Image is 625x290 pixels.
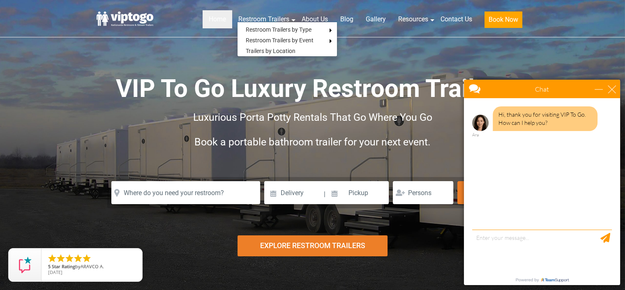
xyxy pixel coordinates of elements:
span: Star Rating [52,263,75,269]
span: 5 [48,263,51,269]
iframe: Live Chat Box [459,75,625,290]
input: Persons [393,181,453,204]
a: Restroom Trailers by Type [238,24,320,35]
img: Review Rating [17,257,33,273]
div: Explore Restroom Trailers [238,235,387,256]
button: Search [457,181,514,204]
a: Restroom Trailers [232,10,295,28]
li:  [73,253,83,263]
span: ARAVCO A. [81,263,104,269]
span: Book a portable bathroom trailer for your next event. [194,136,431,148]
li:  [65,253,74,263]
span: Luxurious Porta Potty Rentals That Go Where You Go [193,111,432,123]
a: About Us [295,10,334,28]
input: Pickup [327,181,389,204]
span: VIP To Go Luxury Restroom Trailers [116,74,510,103]
li:  [47,253,57,263]
input: Where do you need your restroom? [111,181,260,204]
a: Restroom Trailers by Event [238,35,322,46]
a: Resources [392,10,434,28]
a: Home [203,10,232,28]
input: Delivery [264,181,323,204]
a: Gallery [360,10,392,28]
a: Blog [334,10,360,28]
li:  [56,253,66,263]
a: Contact Us [434,10,478,28]
li:  [82,253,92,263]
a: Trailers by Location [238,46,304,56]
span: [DATE] [48,269,62,275]
span: by [48,264,136,270]
span: | [324,181,325,207]
button: Book Now [484,12,522,28]
a: Book Now [478,10,528,33]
